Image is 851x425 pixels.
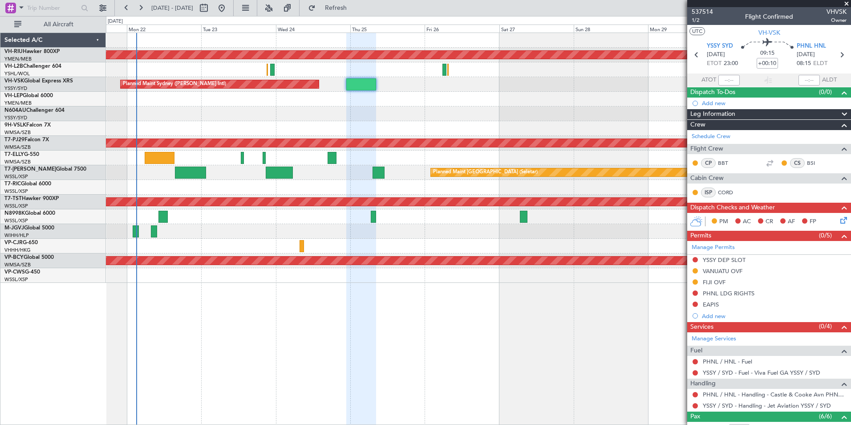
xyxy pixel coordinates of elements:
span: 23:00 [724,59,738,68]
a: YSHL/WOL [4,70,30,77]
div: Tue 23 [201,25,276,33]
span: Services [690,322,713,332]
span: Handling [690,379,716,389]
a: T7-TSTHawker 900XP [4,196,59,201]
span: (0/0) [819,87,832,97]
span: Permits [690,231,711,241]
span: N604AU [4,108,26,113]
a: VP-CWSG-450 [4,270,40,275]
div: CP [701,158,716,168]
a: WSSL/XSP [4,276,28,283]
span: (0/5) [819,231,832,240]
span: 1/2 [692,16,713,24]
span: VH-RIU [4,49,23,54]
div: Flight Confirmed [745,12,793,21]
a: N604AUChallenger 604 [4,108,65,113]
span: VP-BCY [4,255,24,260]
span: T7-PJ29 [4,137,24,143]
span: Leg Information [690,109,735,119]
span: Dispatch To-Dos [690,87,735,98]
span: Pax [690,412,700,422]
a: Manage Permits [692,243,735,252]
span: YSSY SYD [707,42,733,51]
div: YSSY DEP SLOT [703,256,746,264]
div: CS [790,158,805,168]
span: VHVSK [827,7,847,16]
span: Dispatch Checks and Weather [690,203,775,213]
span: (6/6) [819,412,832,421]
a: YMEN/MEB [4,56,32,62]
a: YSSY / SYD - Fuel - Viva Fuel GA YSSY / SYD [703,369,820,376]
a: PHNL / HNL - Handling - Castle & Cooke Avn PHNL / HNL [703,391,847,398]
a: T7-[PERSON_NAME]Global 7500 [4,167,86,172]
a: M-JGVJGlobal 5000 [4,225,54,231]
span: PM [719,217,728,226]
a: N8998KGlobal 6000 [4,211,55,216]
div: PHNL LDG RIGHTS [703,290,754,297]
a: BSI [807,159,827,167]
button: UTC [689,27,705,35]
a: Manage Services [692,335,736,343]
span: VH-LEP [4,93,23,98]
a: WSSL/XSP [4,173,28,180]
span: 537514 [692,7,713,16]
span: (0/4) [819,322,832,331]
div: EAPIS [703,301,719,308]
a: T7-ELLYG-550 [4,152,39,157]
a: VP-BCYGlobal 5000 [4,255,54,260]
a: T7-PJ29Falcon 7X [4,137,49,143]
div: ISP [701,188,716,197]
span: Cabin Crew [690,173,724,184]
span: All Aircraft [23,21,94,28]
span: M-JGVJ [4,225,24,231]
a: BBT [718,159,738,167]
div: Mon 29 [648,25,722,33]
span: VP-CJR [4,240,23,245]
div: Wed 24 [276,25,350,33]
a: WSSL/XSP [4,217,28,224]
span: VP-CWS [4,270,25,275]
a: YSSY/SYD [4,114,27,121]
a: WMSA/SZB [4,129,31,136]
a: VP-CJRG-650 [4,240,38,245]
a: WMSA/SZB [4,159,31,165]
input: Trip Number [27,1,78,15]
span: N8998K [4,211,25,216]
span: Crew [690,120,705,130]
span: T7-[PERSON_NAME] [4,167,56,172]
a: YSSY/SYD [4,85,27,92]
input: --:-- [718,75,740,86]
button: All Aircraft [10,17,97,32]
a: YSSY / SYD - Handling - Jet Aviation YSSY / SYD [703,402,831,409]
span: ALDT [822,76,837,85]
span: 09:15 [760,49,774,58]
a: WMSA/SZB [4,144,31,151]
span: Fuel [690,346,702,356]
a: VH-RIUHawker 800XP [4,49,60,54]
a: VH-LEPGlobal 6000 [4,93,53,98]
div: Add new [702,99,847,107]
a: Schedule Crew [692,132,730,141]
div: Add new [702,312,847,320]
span: 08:15 [797,59,811,68]
span: VH-VSK [4,78,24,84]
span: T7-RIC [4,181,21,187]
a: WIHH/HLP [4,232,29,239]
div: Planned Maint Sydney ([PERSON_NAME] Intl) [123,78,226,91]
div: Thu 25 [350,25,425,33]
span: VH-L2B [4,64,23,69]
button: Refresh [304,1,357,15]
a: WSSL/XSP [4,188,28,195]
div: [DATE] [108,18,123,25]
a: WSSL/XSP [4,203,28,209]
a: VHHH/HKG [4,247,31,253]
span: CR [766,217,773,226]
a: T7-RICGlobal 6000 [4,181,51,187]
div: Mon 22 [127,25,201,33]
span: 9H-VSLK [4,123,26,128]
span: ATOT [701,76,716,85]
a: 9H-VSLKFalcon 7X [4,123,51,128]
div: Sun 28 [574,25,648,33]
span: [DATE] [797,50,815,59]
span: PHNL HNL [797,42,826,51]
